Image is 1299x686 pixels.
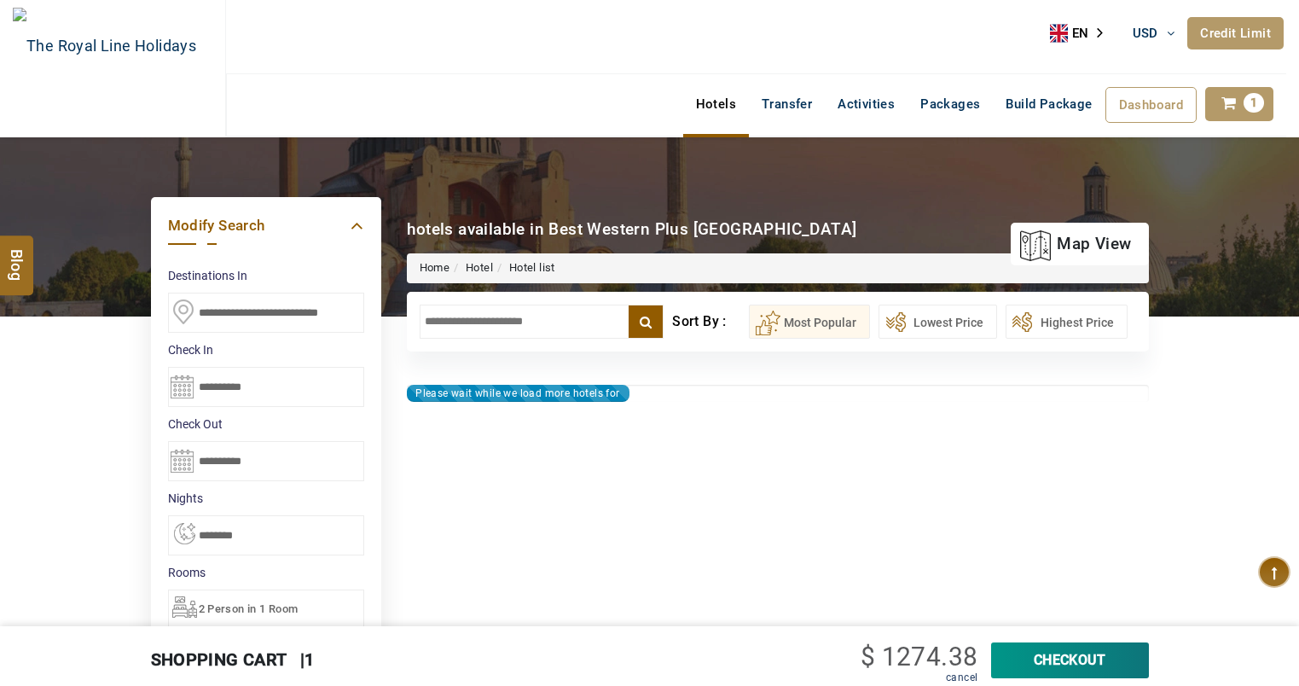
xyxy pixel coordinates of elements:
[825,87,908,121] a: Activities
[861,642,875,671] span: $
[407,385,629,402] div: Please wait while we load more hotels for you
[1119,97,1184,113] span: Dashboard
[407,218,857,241] div: hotels available in Best Western Plus [GEOGRAPHIC_DATA]
[993,87,1105,121] a: Build Package
[6,248,28,263] span: Blog
[879,305,997,339] button: Lowest Price
[168,214,364,237] a: Modify Search
[466,261,493,274] a: Hotel
[1006,305,1128,339] button: Highest Price
[168,341,364,358] label: Check In
[1019,225,1131,263] a: map view
[908,87,993,121] a: Packages
[493,260,555,276] li: Hotel list
[1187,17,1284,49] a: Credit Limit
[168,490,364,507] label: nights
[1205,87,1273,121] a: 1
[168,564,364,581] label: Rooms
[1133,26,1158,41] span: USD
[304,649,314,670] span: 1
[882,642,978,671] span: 1274.38
[13,8,196,84] img: The Royal Line Holidays
[1050,20,1115,46] div: Language
[1050,20,1115,46] aside: Language selected: English
[683,87,749,121] a: Hotels
[199,602,299,615] span: 2 Person in 1 Room
[749,87,825,121] a: Transfer
[672,305,748,339] div: Sort By :
[1050,20,1115,46] a: EN
[749,305,870,339] button: Most Popular
[946,671,977,683] a: cancel
[168,416,364,433] label: Check Out
[151,648,315,672] div: Shopping Cart |
[168,267,364,284] label: Destinations In
[420,261,450,274] a: Home
[991,642,1149,678] a: CheckOut
[1244,93,1264,113] span: 1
